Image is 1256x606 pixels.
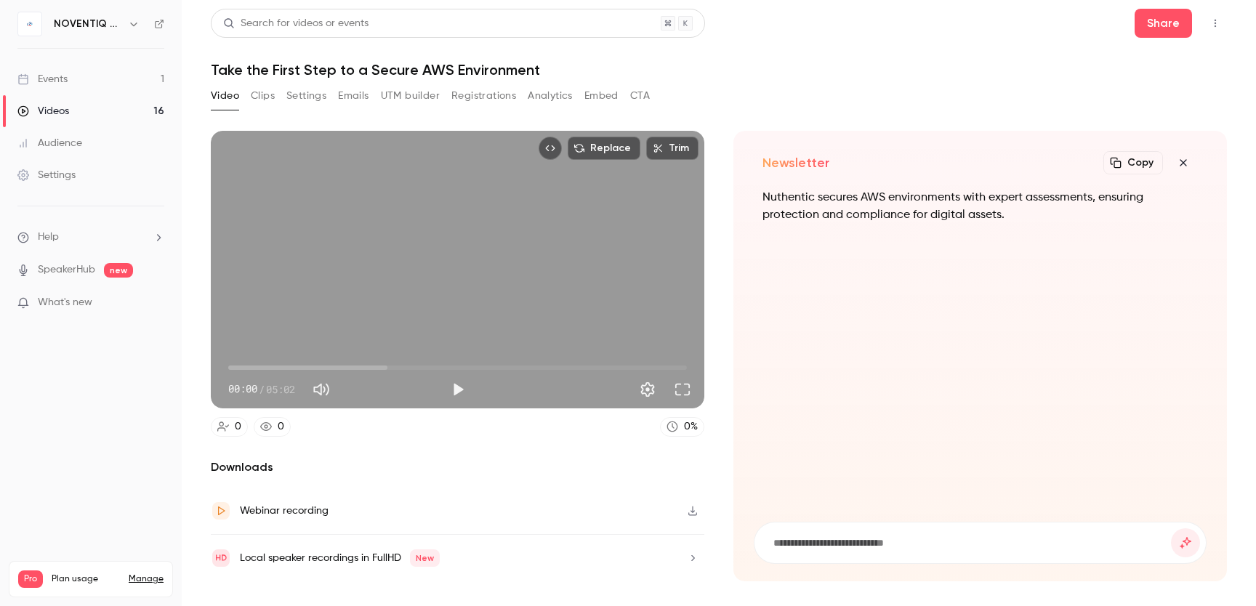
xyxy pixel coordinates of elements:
[235,419,241,435] div: 0
[684,419,698,435] div: 0 %
[254,417,291,437] a: 0
[54,17,122,31] h6: NOVENTIQ webinars - Global expertise, local outcomes
[17,168,76,182] div: Settings
[568,137,640,160] button: Replace
[1204,12,1227,35] button: Top Bar Actions
[646,137,699,160] button: Trim
[18,570,43,588] span: Pro
[228,381,257,397] span: 00:00
[762,189,1198,224] p: Nuthentic secures AWS environments with expert assessments, ensuring protection and compliance fo...
[38,295,92,310] span: What's new
[259,381,265,397] span: /
[528,84,573,108] button: Analytics
[129,573,164,585] a: Manage
[104,263,133,278] span: new
[223,16,369,31] div: Search for videos or events
[1103,151,1163,174] button: Copy
[1135,9,1192,38] button: Share
[38,230,59,245] span: Help
[17,230,164,245] li: help-dropdown-opener
[451,84,516,108] button: Registrations
[211,84,239,108] button: Video
[266,381,295,397] span: 05:02
[762,154,829,171] h2: Newsletter
[660,417,704,437] a: 0%
[18,12,41,36] img: NOVENTIQ webinars - Global expertise, local outcomes
[228,381,295,397] div: 00:00
[443,375,472,404] button: Play
[584,84,619,108] button: Embed
[211,61,1227,78] h1: Take the First Step to a Secure AWS Environment
[633,375,662,404] button: Settings
[38,262,95,278] a: SpeakerHub
[17,72,68,86] div: Events
[17,136,82,150] div: Audience
[211,417,248,437] a: 0
[630,84,650,108] button: CTA
[338,84,369,108] button: Emails
[251,84,275,108] button: Clips
[240,549,440,567] div: Local speaker recordings in FullHD
[410,549,440,567] span: New
[381,84,440,108] button: UTM builder
[307,375,336,404] button: Mute
[211,458,704,476] h2: Downloads
[539,137,562,160] button: Embed video
[668,375,697,404] button: Full screen
[52,573,120,585] span: Plan usage
[286,84,326,108] button: Settings
[278,419,284,435] div: 0
[240,502,329,520] div: Webinar recording
[17,104,69,118] div: Videos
